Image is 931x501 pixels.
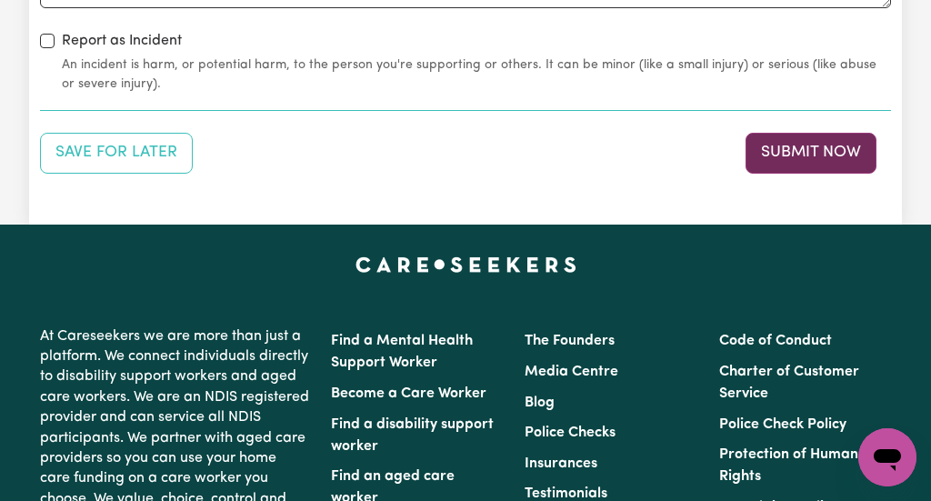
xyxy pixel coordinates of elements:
[719,365,859,401] a: Charter of Customer Service
[525,426,616,440] a: Police Checks
[525,365,618,379] a: Media Centre
[40,133,193,173] button: Save your job report
[62,30,182,52] label: Report as Incident
[331,386,486,401] a: Become a Care Worker
[525,396,555,410] a: Blog
[525,334,615,348] a: The Founders
[525,486,607,501] a: Testimonials
[331,334,473,370] a: Find a Mental Health Support Worker
[858,428,916,486] iframe: Button to launch messaging window
[719,447,858,484] a: Protection of Human Rights
[719,334,832,348] a: Code of Conduct
[719,417,846,432] a: Police Check Policy
[525,456,597,471] a: Insurances
[746,133,876,173] button: Submit your job report
[62,55,891,94] small: An incident is harm, or potential harm, to the person you're supporting or others. It can be mino...
[331,417,494,454] a: Find a disability support worker
[355,257,576,272] a: Careseekers home page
